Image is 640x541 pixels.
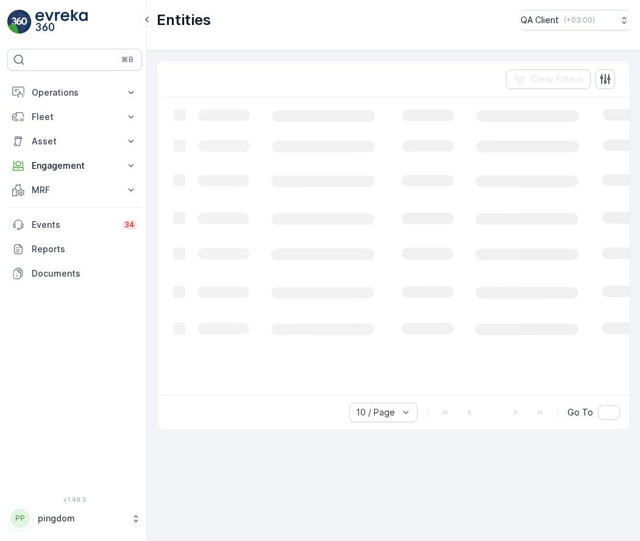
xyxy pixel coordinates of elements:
button: Fleet [7,105,142,129]
p: pingdom [38,512,125,525]
span: Go To [567,406,593,419]
p: Operations [32,87,118,99]
p: QA Client [521,14,559,26]
button: MRF [7,178,142,202]
p: Clear Filters [530,73,583,85]
button: Operations [7,80,142,105]
p: Reports [32,243,137,255]
img: logo [7,10,32,34]
p: Events [32,219,115,231]
button: QA Client(+03:00) [521,10,630,30]
p: ( +03:00 ) [564,15,595,25]
p: Asset [32,135,118,147]
a: Events34 [7,213,142,237]
a: Reports [7,237,142,261]
button: PPpingdom [7,506,142,531]
p: Entities [157,10,211,30]
img: logo_light-DOdMpM7g.png [35,10,88,34]
p: Fleet [32,111,118,123]
p: MRF [32,184,118,196]
p: ⌘B [121,55,133,65]
a: Documents [7,261,142,286]
p: 34 [124,220,135,230]
button: Clear Filters [506,69,591,89]
button: Asset [7,129,142,154]
p: Engagement [32,160,118,172]
span: v 1.49.3 [7,496,142,503]
div: PP [10,509,30,528]
button: Engagement [7,154,142,178]
p: Documents [32,267,137,280]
